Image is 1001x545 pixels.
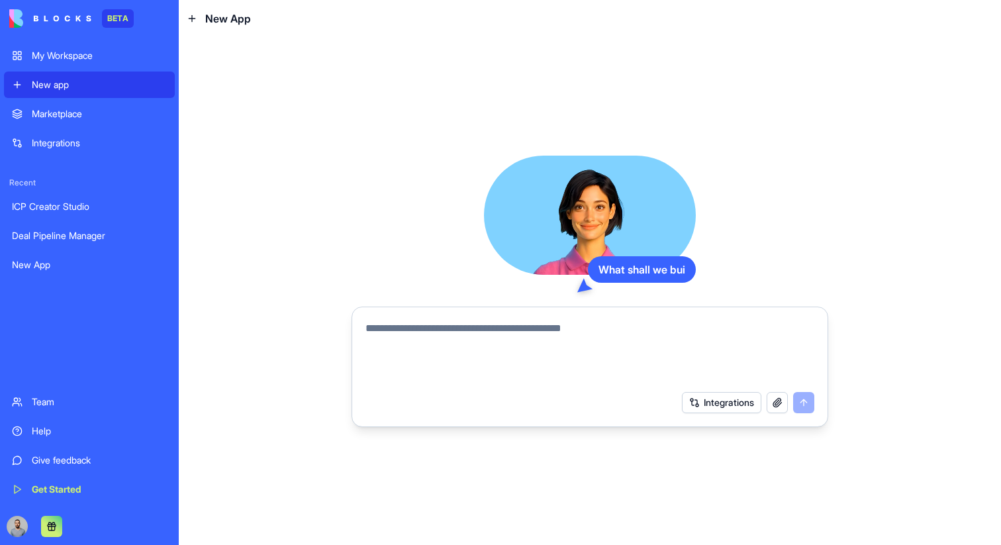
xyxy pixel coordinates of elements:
[32,78,167,91] div: New app
[102,9,134,28] div: BETA
[4,223,175,249] a: Deal Pipeline Manager
[588,256,696,283] div: What shall we bui
[682,392,761,413] button: Integrations
[12,200,167,213] div: ICP Creator Studio
[32,424,167,438] div: Help
[205,11,251,26] span: New App
[32,395,167,409] div: Team
[7,516,28,537] img: image_123650291_bsq8ao.jpg
[4,476,175,503] a: Get Started
[32,136,167,150] div: Integrations
[9,9,91,28] img: logo
[32,49,167,62] div: My Workspace
[9,9,134,28] a: BETA
[4,252,175,278] a: New App
[4,193,175,220] a: ICP Creator Studio
[32,454,167,467] div: Give feedback
[4,130,175,156] a: Integrations
[4,447,175,473] a: Give feedback
[4,101,175,127] a: Marketplace
[4,177,175,188] span: Recent
[12,229,167,242] div: Deal Pipeline Manager
[4,42,175,69] a: My Workspace
[32,483,167,496] div: Get Started
[4,418,175,444] a: Help
[32,107,167,121] div: Marketplace
[4,72,175,98] a: New app
[4,389,175,415] a: Team
[12,258,167,272] div: New App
